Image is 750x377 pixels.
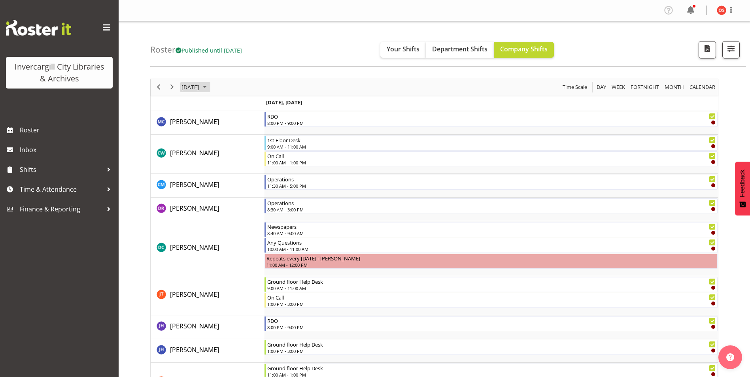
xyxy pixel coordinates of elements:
[717,6,726,15] img: olivia-stanley11956.jpg
[267,120,716,126] div: 8:00 PM - 9:00 PM
[267,183,716,189] div: 11:30 AM - 5:00 PM
[267,277,716,285] div: Ground floor Help Desk
[264,175,718,190] div: Cindy Mulrooney"s event - Operations Begin From Monday, October 6, 2025 at 11:30:00 AM GMT+13:00 ...
[267,285,716,291] div: 9:00 AM - 11:00 AM
[264,254,718,269] div: Donald Cunningham"s event - Repeats every monday - Donald Cunningham Begin From Monday, October 6...
[266,99,302,106] span: [DATE], [DATE]
[14,61,105,85] div: Invercargill City Libraries & Archives
[151,276,264,315] td: Glen Tomlinson resource
[494,42,554,58] button: Company Shifts
[267,206,716,213] div: 8:30 AM - 3:00 PM
[20,164,103,175] span: Shifts
[170,322,219,330] span: [PERSON_NAME]
[266,262,716,268] div: 11:00 AM - 12:00 PM
[170,204,219,213] a: [PERSON_NAME]
[610,82,627,92] button: Timeline Week
[387,45,419,53] span: Your Shifts
[267,199,716,207] div: Operations
[264,340,718,355] div: Jillian Hunter"s event - Ground floor Help Desk Begin From Monday, October 6, 2025 at 1:00:00 PM ...
[432,45,487,53] span: Department Shifts
[267,340,716,348] div: Ground floor Help Desk
[20,144,115,156] span: Inbox
[722,41,740,58] button: Filter Shifts
[561,82,589,92] button: Time Scale
[267,152,716,160] div: On Call
[267,246,716,252] div: 10:00 AM - 11:00 AM
[267,230,716,236] div: 8:40 AM - 9:00 AM
[152,79,165,96] div: previous period
[264,136,718,151] div: Catherine Wilson"s event - 1st Floor Desk Begin From Monday, October 6, 2025 at 9:00:00 AM GMT+13...
[266,254,716,262] div: Repeats every [DATE] - [PERSON_NAME]
[151,198,264,221] td: Debra Robinson resource
[264,293,718,308] div: Glen Tomlinson"s event - On Call Begin From Monday, October 6, 2025 at 1:00:00 PM GMT+13:00 Ends ...
[699,41,716,58] button: Download a PDF of the roster for the current day
[176,46,242,54] span: Published until [DATE]
[267,175,716,183] div: Operations
[735,162,750,215] button: Feedback - Show survey
[180,82,210,92] button: October 2025
[153,82,164,92] button: Previous
[170,345,219,354] span: [PERSON_NAME]
[726,353,734,361] img: help-xxl-2.png
[267,222,716,230] div: Newspapers
[267,238,716,246] div: Any Questions
[151,111,264,135] td: Aurora Catu resource
[170,243,219,252] a: [PERSON_NAME]
[264,151,718,166] div: Catherine Wilson"s event - On Call Begin From Monday, October 6, 2025 at 11:00:00 AM GMT+13:00 En...
[165,79,179,96] div: next period
[151,135,264,174] td: Catherine Wilson resource
[663,82,686,92] button: Timeline Month
[181,82,200,92] span: [DATE]
[6,20,71,36] img: Rosterit website logo
[267,112,716,120] div: RDO
[426,42,494,58] button: Department Shifts
[611,82,626,92] span: Week
[267,293,716,301] div: On Call
[264,112,718,127] div: Aurora Catu"s event - RDO Begin From Monday, October 6, 2025 at 8:00:00 PM GMT+13:00 Ends At Mond...
[170,180,219,189] a: [PERSON_NAME]
[167,82,178,92] button: Next
[739,170,746,197] span: Feedback
[151,174,264,198] td: Cindy Mulrooney resource
[151,221,264,276] td: Donald Cunningham resource
[20,203,103,215] span: Finance & Reporting
[630,82,660,92] span: Fortnight
[267,159,716,166] div: 11:00 AM - 1:00 PM
[664,82,685,92] span: Month
[20,183,103,195] span: Time & Attendance
[264,316,718,331] div: Jill Harpur"s event - RDO Begin From Monday, October 6, 2025 at 8:00:00 PM GMT+13:00 Ends At Mond...
[264,238,718,253] div: Donald Cunningham"s event - Any Questions Begin From Monday, October 6, 2025 at 10:00:00 AM GMT+1...
[264,222,718,237] div: Donald Cunningham"s event - Newspapers Begin From Monday, October 6, 2025 at 8:40:00 AM GMT+13:00...
[170,290,219,299] a: [PERSON_NAME]
[20,124,115,136] span: Roster
[267,136,716,144] div: 1st Floor Desk
[151,315,264,339] td: Jill Harpur resource
[596,82,607,92] span: Day
[151,339,264,363] td: Jillian Hunter resource
[688,82,717,92] button: Month
[267,324,716,330] div: 8:00 PM - 9:00 PM
[150,45,242,54] h4: Roster
[267,348,716,354] div: 1:00 PM - 3:00 PM
[170,117,219,126] span: [PERSON_NAME]
[170,148,219,158] a: [PERSON_NAME]
[264,277,718,292] div: Glen Tomlinson"s event - Ground floor Help Desk Begin From Monday, October 6, 2025 at 9:00:00 AM ...
[562,82,588,92] span: Time Scale
[179,79,212,96] div: October 6, 2025
[170,345,219,354] a: [PERSON_NAME]
[267,143,716,150] div: 9:00 AM - 11:00 AM
[264,198,718,213] div: Debra Robinson"s event - Operations Begin From Monday, October 6, 2025 at 8:30:00 AM GMT+13:00 En...
[500,45,548,53] span: Company Shifts
[267,317,716,324] div: RDO
[267,301,716,307] div: 1:00 PM - 3:00 PM
[170,149,219,157] span: [PERSON_NAME]
[595,82,608,92] button: Timeline Day
[170,321,219,331] a: [PERSON_NAME]
[267,364,716,372] div: Ground floor Help Desk
[380,42,426,58] button: Your Shifts
[170,117,219,126] a: [PERSON_NAME]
